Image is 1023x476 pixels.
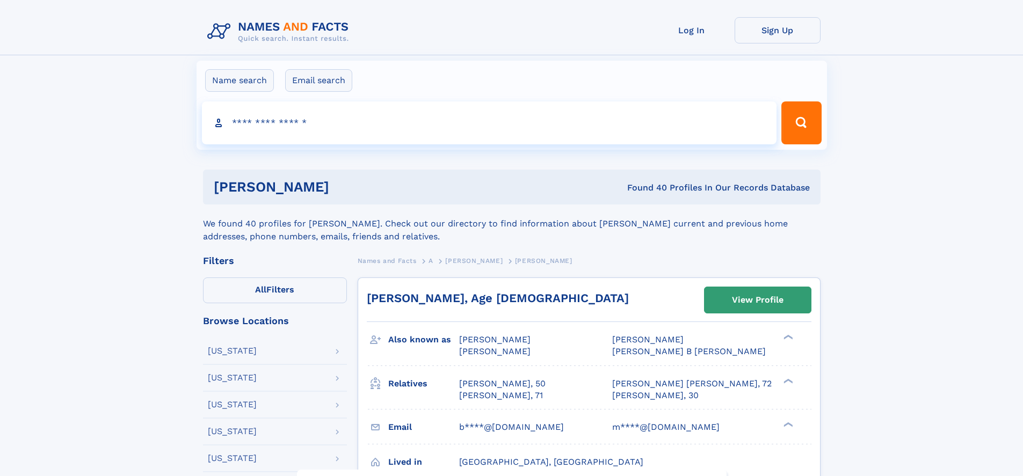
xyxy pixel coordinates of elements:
div: Browse Locations [203,316,347,326]
a: Log In [649,17,735,43]
div: [US_STATE] [208,374,257,382]
a: Sign Up [735,17,821,43]
a: [PERSON_NAME], 50 [459,378,546,390]
h3: Lived in [388,453,459,471]
div: [US_STATE] [208,427,257,436]
span: A [429,257,433,265]
a: A [429,254,433,267]
a: [PERSON_NAME], 71 [459,390,543,401]
div: [US_STATE] [208,400,257,409]
div: We found 40 profiles for [PERSON_NAME]. Check out our directory to find information about [PERSON... [203,204,821,243]
span: [PERSON_NAME] [459,346,531,356]
span: [PERSON_NAME] [445,257,503,265]
a: [PERSON_NAME] [445,254,503,267]
span: [PERSON_NAME] [515,257,572,265]
h1: [PERSON_NAME] [214,180,478,194]
input: search input [202,101,777,144]
a: View Profile [705,287,811,313]
div: ❯ [781,377,794,384]
img: Logo Names and Facts [203,17,358,46]
div: Filters [203,256,347,266]
label: Filters [203,277,347,303]
h3: Also known as [388,331,459,349]
a: [PERSON_NAME] [PERSON_NAME], 72 [612,378,772,390]
span: All [255,284,266,295]
label: Email search [285,69,352,92]
span: [PERSON_NAME] [612,334,684,345]
a: [PERSON_NAME], 30 [612,390,699,401]
h3: Email [388,418,459,436]
div: [US_STATE] [208,454,257,463]
a: [PERSON_NAME], Age [DEMOGRAPHIC_DATA] [367,291,629,305]
div: View Profile [732,288,783,312]
div: ❯ [781,334,794,341]
div: Found 40 Profiles In Our Records Database [478,182,810,194]
button: Search Button [781,101,821,144]
label: Name search [205,69,274,92]
span: [GEOGRAPHIC_DATA], [GEOGRAPHIC_DATA] [459,457,643,467]
div: [US_STATE] [208,347,257,355]
div: ❯ [781,421,794,428]
span: [PERSON_NAME] [459,334,531,345]
h3: Relatives [388,375,459,393]
a: Names and Facts [358,254,417,267]
span: [PERSON_NAME] B [PERSON_NAME] [612,346,766,356]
